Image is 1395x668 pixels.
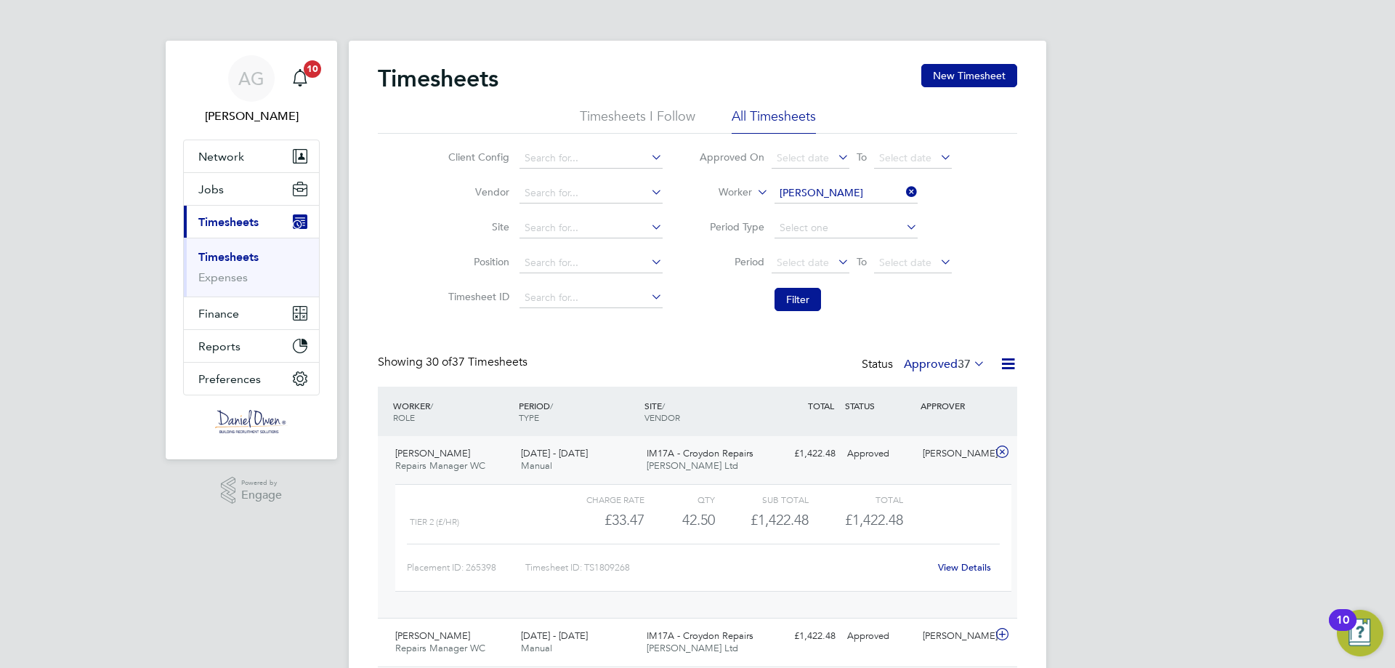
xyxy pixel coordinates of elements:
div: [PERSON_NAME] [917,442,992,466]
div: WORKER [389,393,515,430]
label: Position [444,255,509,268]
span: [PERSON_NAME] Ltd [647,459,738,472]
span: Powered by [241,477,282,489]
div: APPROVER [917,393,992,419]
span: ROLE [393,411,415,423]
h2: Timesheets [378,64,498,93]
div: 10 [1336,620,1349,639]
a: Timesheets [198,250,259,264]
nav: Main navigation [166,41,337,459]
div: Timesheet ID: TS1809268 [525,556,929,579]
span: / [430,400,433,411]
a: 10 [286,55,315,102]
span: Select date [879,151,931,164]
span: To [852,252,871,271]
span: TOTAL [808,400,834,411]
span: [DATE] - [DATE] [521,629,588,642]
span: [PERSON_NAME] Ltd [647,642,738,654]
span: Jobs [198,182,224,196]
span: 37 Timesheets [426,355,527,369]
button: Reports [184,330,319,362]
input: Search for... [519,148,663,169]
button: Network [184,140,319,172]
a: AG[PERSON_NAME] [183,55,320,125]
div: 42.50 [644,508,715,532]
label: Vendor [444,185,509,198]
div: Sub Total [715,491,809,508]
label: Site [444,220,509,233]
div: £1,422.48 [715,508,809,532]
span: IM17A - Croydon Repairs [647,447,753,459]
a: Go to home page [183,410,320,433]
span: Reports [198,339,240,353]
div: Timesheets [184,238,319,297]
span: Select date [777,151,829,164]
div: [PERSON_NAME] [917,624,992,648]
div: £1,422.48 [766,624,841,648]
a: Expenses [198,270,248,284]
span: Finance [198,307,239,321]
input: Search for... [519,218,663,238]
span: Manual [521,459,552,472]
label: Approved On [699,150,764,164]
label: Approved [904,357,985,371]
span: Select date [777,256,829,269]
span: Select date [879,256,931,269]
input: Select one [775,218,918,238]
button: Timesheets [184,206,319,238]
div: QTY [644,491,715,508]
span: [PERSON_NAME] [395,629,470,642]
div: Approved [841,442,917,466]
div: Charge rate [551,491,644,508]
span: [DATE] - [DATE] [521,447,588,459]
span: £1,422.48 [845,511,903,528]
span: Preferences [198,372,261,386]
img: danielowen-logo-retina.png [215,410,288,433]
span: To [852,148,871,166]
span: Network [198,150,244,164]
span: 10 [304,60,321,78]
div: Total [809,491,902,508]
span: / [662,400,665,411]
input: Search for... [775,183,918,204]
a: Powered byEngage [221,477,283,504]
div: £1,422.48 [766,442,841,466]
label: Client Config [444,150,509,164]
span: AG [238,69,264,88]
div: Status [862,355,988,375]
label: Period Type [699,220,764,233]
button: Preferences [184,363,319,395]
span: Amy Garcia [183,108,320,125]
button: Finance [184,297,319,329]
input: Search for... [519,253,663,273]
span: Engage [241,489,282,502]
button: Filter [775,288,821,311]
div: PERIOD [515,393,641,430]
button: Open Resource Center, 10 new notifications [1337,610,1383,656]
div: SITE [641,393,767,430]
span: Repairs Manager WC [395,642,485,654]
label: Worker [687,185,752,200]
span: 30 of [426,355,452,369]
a: View Details [938,561,991,574]
div: Showing [378,355,530,370]
button: Jobs [184,173,319,205]
input: Search for... [519,183,663,204]
span: Timesheets [198,215,259,229]
span: Repairs Manager WC [395,459,485,472]
label: Period [699,255,764,268]
label: Timesheet ID [444,290,509,303]
span: Tier 2 (£/HR) [410,517,459,527]
span: IM17A - Croydon Repairs [647,629,753,642]
span: Manual [521,642,552,654]
li: All Timesheets [732,108,816,134]
div: Placement ID: 265398 [407,556,525,579]
span: [PERSON_NAME] [395,447,470,459]
span: VENDOR [644,411,680,423]
div: STATUS [841,393,917,419]
span: / [550,400,553,411]
li: Timesheets I Follow [580,108,695,134]
div: £33.47 [551,508,644,532]
div: Approved [841,624,917,648]
span: TYPE [519,411,539,423]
